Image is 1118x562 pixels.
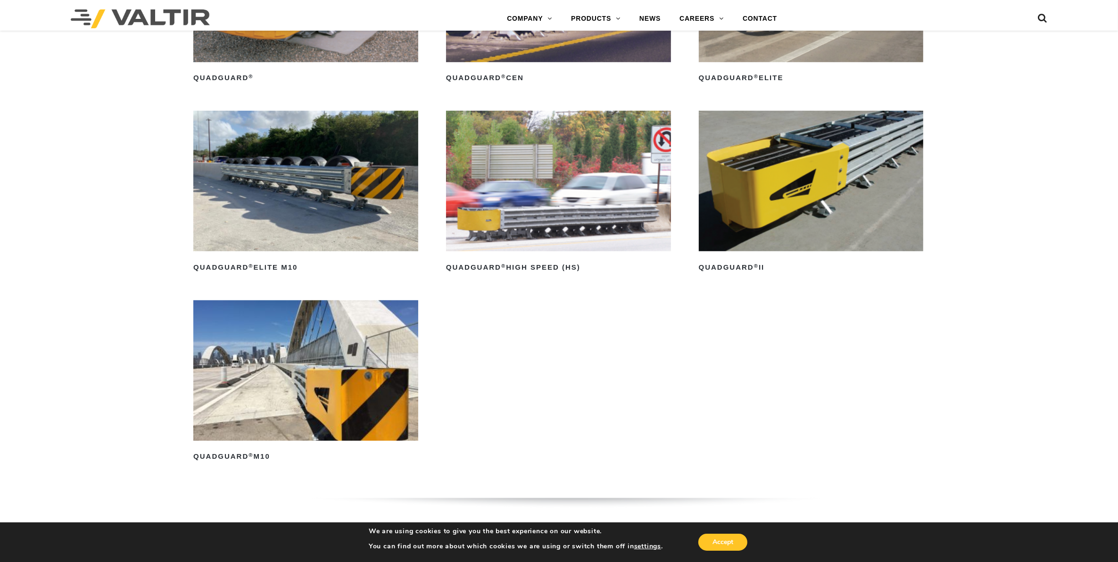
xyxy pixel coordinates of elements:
[193,300,418,464] a: QuadGuard®M10
[670,9,733,28] a: CAREERS
[501,74,506,79] sup: ®
[446,71,671,86] h2: QuadGuard CEN
[698,534,747,551] button: Accept
[193,111,418,275] a: QuadGuard®Elite M10
[193,71,418,86] h2: QuadGuard
[634,542,661,551] button: settings
[699,71,924,86] h2: QuadGuard Elite
[248,263,253,269] sup: ®
[446,260,671,275] h2: QuadGuard High Speed (HS)
[193,260,418,275] h2: QuadGuard Elite M10
[501,263,506,269] sup: ®
[248,74,253,79] sup: ®
[446,111,671,275] a: QuadGuard®High Speed (HS)
[754,74,759,79] sup: ®
[630,9,670,28] a: NEWS
[562,9,630,28] a: PRODUCTS
[754,263,759,269] sup: ®
[248,452,253,458] sup: ®
[733,9,787,28] a: CONTACT
[71,9,210,28] img: Valtir
[699,260,924,275] h2: QuadGuard II
[497,9,562,28] a: COMPANY
[193,449,418,464] h2: QuadGuard M10
[369,527,663,536] p: We are using cookies to give you the best experience on our website.
[369,542,663,551] p: You can find out more about which cookies we are using or switch them off in .
[699,111,924,275] a: QuadGuard®II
